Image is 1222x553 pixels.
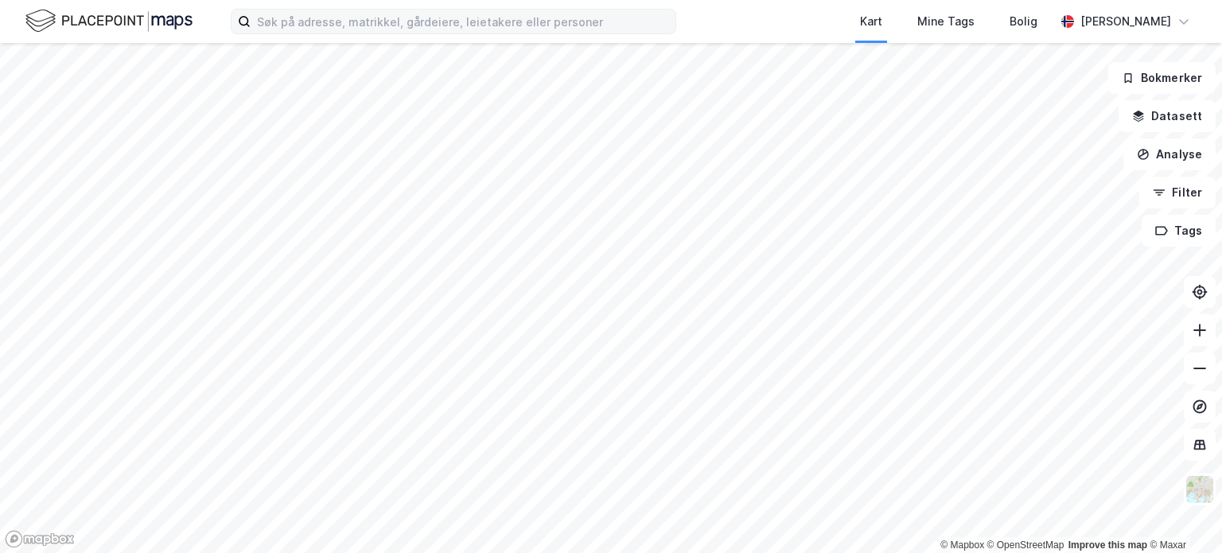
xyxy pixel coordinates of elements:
input: Søk på adresse, matrikkel, gårdeiere, leietakere eller personer [251,10,675,33]
div: Kontrollprogram for chat [1142,477,1222,553]
div: Kart [860,12,882,31]
div: Mine Tags [917,12,975,31]
img: logo.f888ab2527a4732fd821a326f86c7f29.svg [25,7,193,35]
iframe: Chat Widget [1142,477,1222,553]
div: [PERSON_NAME] [1080,12,1171,31]
div: Bolig [1010,12,1037,31]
